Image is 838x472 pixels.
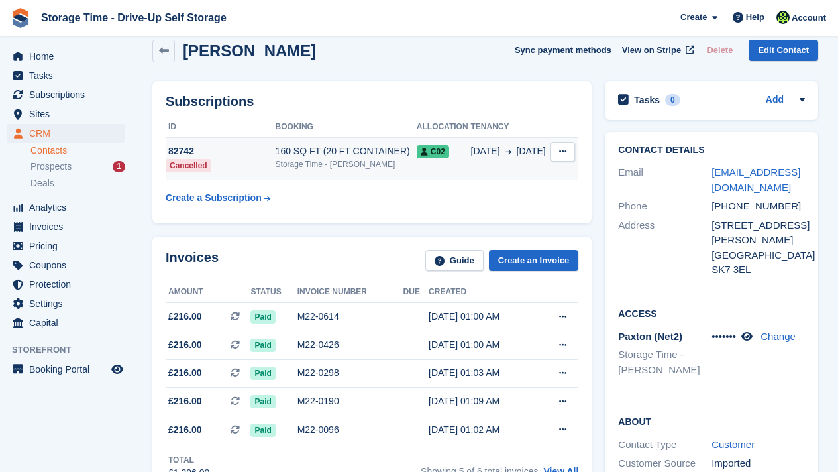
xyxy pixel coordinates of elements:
[425,250,484,272] a: Guide
[711,166,800,193] a: [EMAIL_ADDRESS][DOMAIN_NAME]
[417,145,449,158] span: C02
[7,314,125,332] a: menu
[29,256,109,274] span: Coupons
[29,237,109,255] span: Pricing
[711,233,805,248] div: [PERSON_NAME]
[7,360,125,379] a: menu
[29,217,109,236] span: Invoices
[489,250,579,272] a: Create an Invoice
[29,47,109,66] span: Home
[7,275,125,294] a: menu
[618,456,711,471] div: Customer Source
[297,423,403,437] div: M22-0096
[618,331,682,342] span: Paxton (Net2)
[618,145,805,156] h2: Contact Details
[250,310,275,324] span: Paid
[7,124,125,143] a: menu
[7,105,125,123] a: menu
[417,117,471,138] th: Allocation
[250,367,275,380] span: Paid
[29,124,109,143] span: CRM
[166,145,276,158] div: 82742
[30,160,72,173] span: Prospects
[29,105,109,123] span: Sites
[166,282,250,303] th: Amount
[711,218,805,233] div: [STREET_ADDRESS]
[250,282,297,303] th: Status
[680,11,707,24] span: Create
[250,339,275,352] span: Paid
[30,145,125,157] a: Contacts
[618,347,711,377] li: Storage Time - [PERSON_NAME]
[113,161,125,172] div: 1
[403,282,429,303] th: Due
[168,394,202,408] span: £216.00
[711,331,736,342] span: •••••••
[29,275,109,294] span: Protection
[711,263,805,278] div: SK7 3EL
[776,11,790,24] img: Laaibah Sarwar
[168,454,209,466] div: Total
[711,439,755,450] a: Customer
[166,94,578,109] h2: Subscriptions
[665,94,680,106] div: 0
[711,199,805,214] div: [PHONE_NUMBER]
[7,86,125,104] a: menu
[168,338,202,352] span: £216.00
[618,306,805,320] h2: Access
[618,414,805,428] h2: About
[297,338,403,352] div: M22-0426
[429,423,537,437] div: [DATE] 01:02 AM
[29,314,109,332] span: Capital
[30,176,125,190] a: Deals
[30,160,125,174] a: Prospects 1
[166,159,211,172] div: Cancelled
[515,40,611,62] button: Sync payment methods
[7,66,125,85] a: menu
[618,199,711,214] div: Phone
[7,256,125,274] a: menu
[250,395,275,408] span: Paid
[168,366,202,380] span: £216.00
[7,294,125,313] a: menu
[766,93,784,108] a: Add
[168,310,202,324] span: £216.00
[29,66,109,85] span: Tasks
[36,7,232,29] a: Storage Time - Drive-Up Self Storage
[429,310,537,324] div: [DATE] 01:00 AM
[711,456,805,471] div: Imported
[109,361,125,377] a: Preview store
[634,94,660,106] h2: Tasks
[166,117,276,138] th: ID
[429,338,537,352] div: [DATE] 01:00 AM
[276,145,417,158] div: 160 SQ FT (20 FT CONTAINER)
[617,40,697,62] a: View on Stripe
[11,8,30,28] img: stora-icon-8386f47178a22dfd0bd8f6a31ec36ba5ce8667c1dd55bd0f319d3a0aa187defe.svg
[429,366,537,380] div: [DATE] 01:03 AM
[711,248,805,263] div: [GEOGRAPHIC_DATA]
[276,158,417,170] div: Storage Time - [PERSON_NAME]
[166,186,270,210] a: Create a Subscription
[471,145,500,158] span: [DATE]
[7,217,125,236] a: menu
[618,218,711,278] div: Address
[517,145,546,158] span: [DATE]
[276,117,417,138] th: Booking
[792,11,826,25] span: Account
[749,40,818,62] a: Edit Contact
[746,11,764,24] span: Help
[166,191,262,205] div: Create a Subscription
[622,44,681,57] span: View on Stripe
[7,237,125,255] a: menu
[7,198,125,217] a: menu
[30,177,54,190] span: Deals
[7,47,125,66] a: menu
[29,294,109,313] span: Settings
[29,198,109,217] span: Analytics
[702,40,738,62] button: Delete
[618,438,711,453] div: Contact Type
[297,394,403,408] div: M22-0190
[29,360,109,379] span: Booking Portal
[297,282,403,303] th: Invoice number
[29,86,109,104] span: Subscriptions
